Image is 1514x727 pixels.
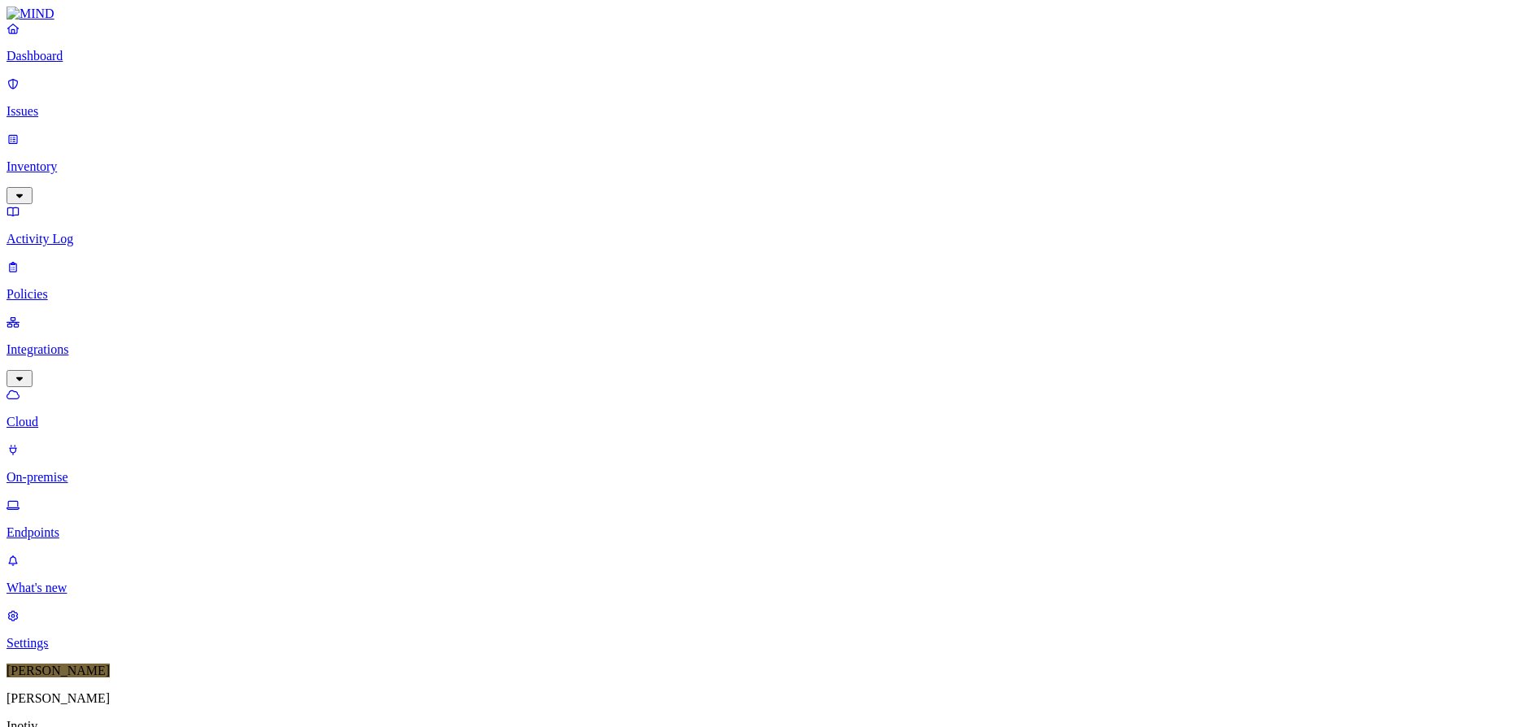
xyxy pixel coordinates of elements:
span: [PERSON_NAME] [7,664,110,677]
p: Activity Log [7,232,1507,246]
a: Inventory [7,132,1507,202]
p: Dashboard [7,49,1507,63]
a: What's new [7,553,1507,595]
p: [PERSON_NAME] [7,691,1507,706]
a: MIND [7,7,1507,21]
a: Integrations [7,315,1507,385]
a: On-premise [7,442,1507,485]
p: Policies [7,287,1507,302]
p: Endpoints [7,525,1507,540]
p: Cloud [7,415,1507,429]
a: Activity Log [7,204,1507,246]
img: MIND [7,7,54,21]
a: Cloud [7,387,1507,429]
a: Policies [7,259,1507,302]
a: Endpoints [7,498,1507,540]
a: Dashboard [7,21,1507,63]
p: What's new [7,581,1507,595]
a: Settings [7,608,1507,651]
p: On-premise [7,470,1507,485]
p: Inventory [7,159,1507,174]
p: Settings [7,636,1507,651]
p: Issues [7,104,1507,119]
a: Issues [7,76,1507,119]
p: Integrations [7,342,1507,357]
